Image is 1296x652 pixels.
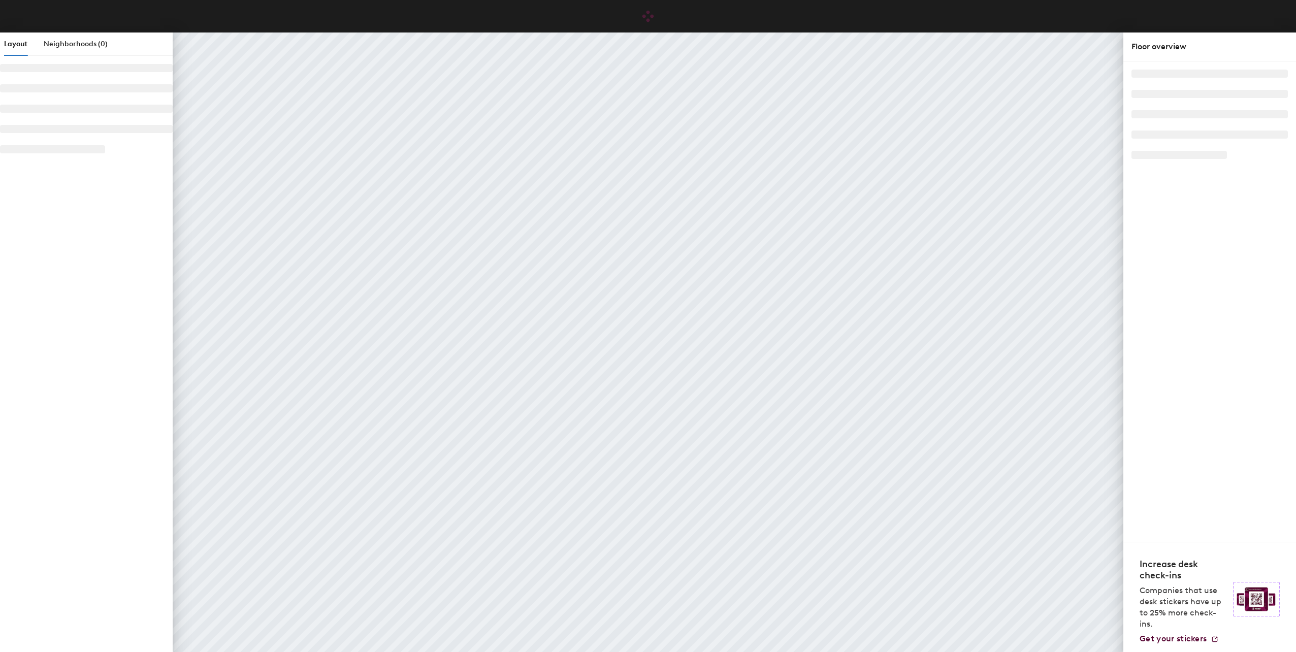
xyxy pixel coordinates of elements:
[1140,585,1227,630] p: Companies that use desk stickers have up to 25% more check-ins.
[1140,559,1227,581] h4: Increase desk check-ins
[1140,634,1219,644] a: Get your stickers
[44,40,108,48] span: Neighborhoods (0)
[4,40,27,48] span: Layout
[1131,41,1288,53] div: Floor overview
[1233,582,1280,616] img: Sticker logo
[1140,634,1207,643] span: Get your stickers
